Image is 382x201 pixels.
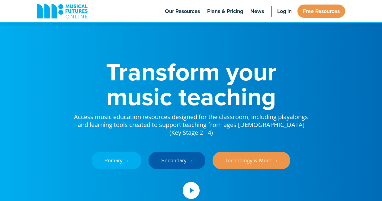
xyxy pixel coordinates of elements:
span: Our Resources [165,7,200,15]
p: Access music education resources designed for the classroom, including playalongs and learning to... [73,109,309,137]
a: Free Resources [297,5,345,18]
h1: Transform your music teaching [73,59,309,109]
span: Plans & Pricing [207,7,243,15]
a: Technology & More ‎‏‏‎ ‎ › [213,152,290,169]
span: Log in [277,7,292,15]
span: News [250,7,264,15]
a: Secondary ‎‏‏‎ ‎ › [149,152,205,169]
a: Primary ‎‏‏‎ ‎ › [92,152,141,169]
